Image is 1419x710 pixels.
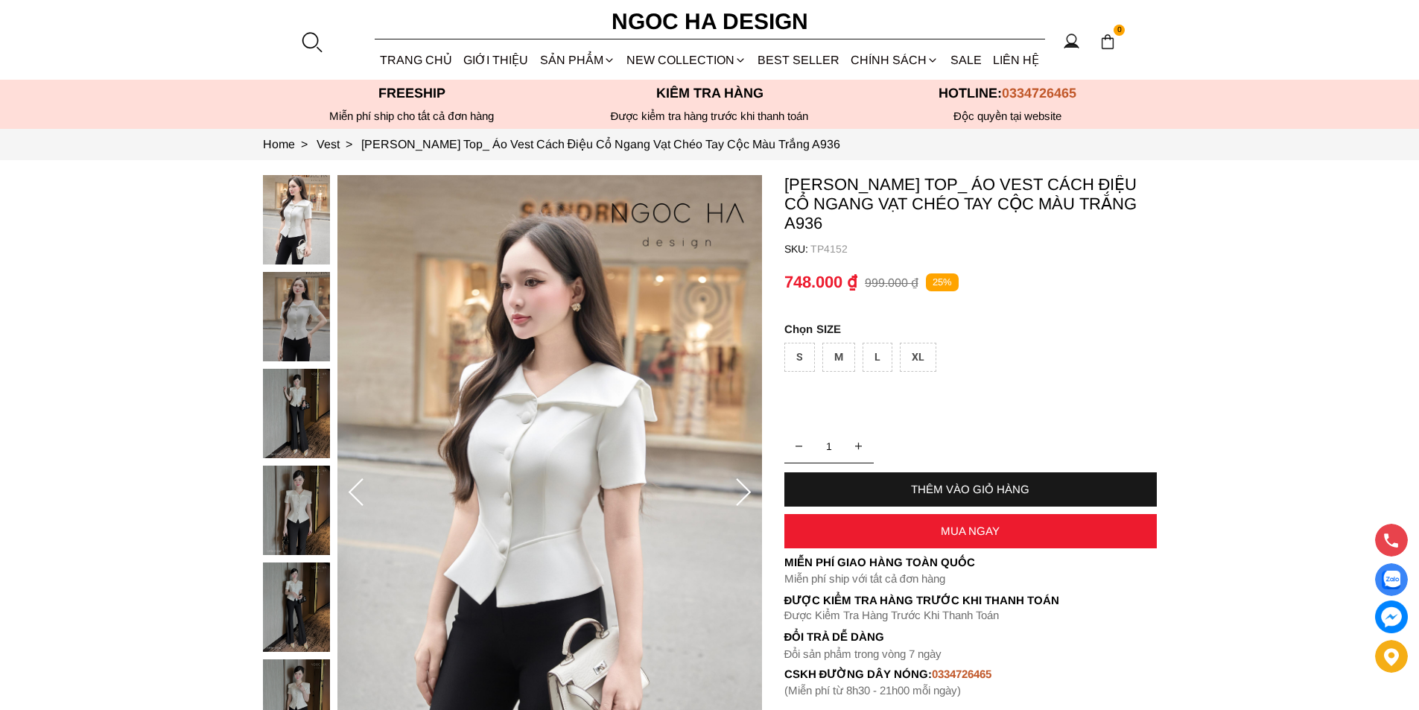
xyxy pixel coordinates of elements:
a: Link to Fiona Top_ Áo Vest Cách Điệu Cổ Ngang Vạt Chéo Tay Cộc Màu Trắng A936 [361,138,841,150]
a: NEW COLLECTION [620,40,752,80]
img: Fiona Top_ Áo Vest Cách Điệu Cổ Ngang Vạt Chéo Tay Cộc Màu Trắng A936_mini_0 [263,175,330,264]
div: SẢN PHẨM [534,40,620,80]
div: MUA NGAY [784,524,1157,537]
p: Hotline: [859,86,1157,101]
input: Quantity input [784,431,874,461]
a: messenger [1375,600,1408,633]
img: Fiona Top_ Áo Vest Cách Điệu Cổ Ngang Vạt Chéo Tay Cộc Màu Trắng A936_mini_2 [263,369,330,458]
a: Link to Vest [317,138,361,150]
div: Miễn phí ship cho tất cả đơn hàng [263,110,561,123]
a: LIÊN HỆ [987,40,1044,80]
p: [PERSON_NAME] Top_ Áo Vest Cách Điệu Cổ Ngang Vạt Chéo Tay Cộc Màu Trắng A936 [784,175,1157,233]
font: 0334726465 [932,668,991,680]
a: Ngoc Ha Design [598,4,822,39]
h6: SKU: [784,243,810,255]
p: 748.000 ₫ [784,273,857,292]
img: Fiona Top_ Áo Vest Cách Điệu Cổ Ngang Vạt Chéo Tay Cộc Màu Trắng A936_mini_3 [263,466,330,555]
div: THÊM VÀO GIỎ HÀNG [784,483,1157,495]
h6: Độc quyền tại website [859,110,1157,123]
a: SALE [945,40,987,80]
a: Display image [1375,563,1408,596]
a: Link to Home [263,138,317,150]
p: SIZE [784,323,1157,335]
font: Miễn phí ship với tất cả đơn hàng [784,572,945,585]
h6: Đổi trả dễ dàng [784,630,1157,643]
img: Display image [1382,571,1400,589]
div: M [822,343,855,372]
p: 999.000 ₫ [865,276,918,290]
a: BEST SELLER [752,40,845,80]
img: Fiona Top_ Áo Vest Cách Điệu Cổ Ngang Vạt Chéo Tay Cộc Màu Trắng A936_mini_1 [263,272,330,361]
div: L [863,343,892,372]
p: Được Kiểm Tra Hàng Trước Khi Thanh Toán [784,609,1157,622]
p: TP4152 [810,243,1157,255]
span: > [340,138,358,150]
span: 0334726465 [1002,86,1076,101]
font: Kiểm tra hàng [656,86,764,101]
font: Đổi sản phẩm trong vòng 7 ngày [784,647,942,660]
p: Được kiểm tra hàng trước khi thanh toán [561,110,859,123]
span: 0 [1114,25,1126,37]
span: > [295,138,314,150]
p: Được Kiểm Tra Hàng Trước Khi Thanh Toán [784,594,1157,607]
img: img-CART-ICON-ksit0nf1 [1099,34,1116,50]
img: Fiona Top_ Áo Vest Cách Điệu Cổ Ngang Vạt Chéo Tay Cộc Màu Trắng A936_mini_4 [263,562,330,652]
font: Miễn phí giao hàng toàn quốc [784,556,975,568]
font: (Miễn phí từ 8h30 - 21h00 mỗi ngày) [784,684,961,697]
p: 25% [926,273,959,292]
a: TRANG CHỦ [375,40,458,80]
font: cskh đường dây nóng: [784,668,933,680]
div: Chính sách [845,40,945,80]
div: XL [900,343,936,372]
a: GIỚI THIỆU [458,40,534,80]
div: S [784,343,815,372]
p: Freeship [263,86,561,101]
